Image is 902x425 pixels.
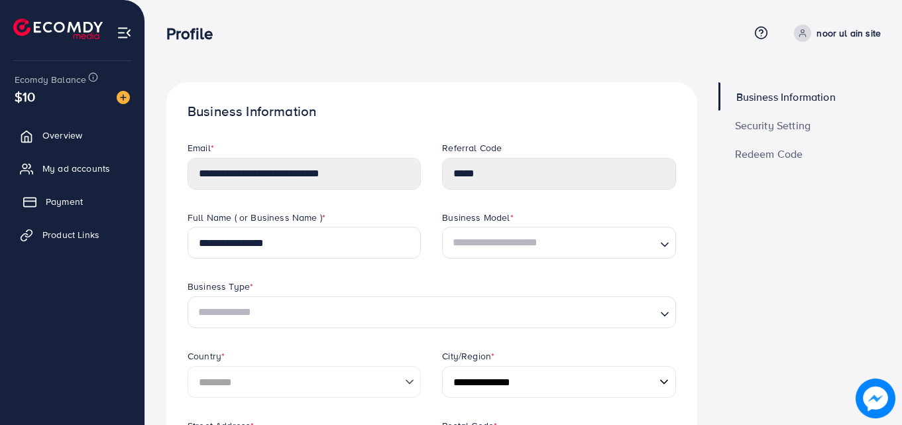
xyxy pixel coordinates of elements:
label: City/Region [442,349,494,363]
span: Payment [46,195,83,208]
label: Country [188,349,225,363]
span: Redeem Code [735,149,803,159]
img: logo [13,19,103,39]
a: My ad accounts [10,155,135,182]
div: Search for option [442,227,675,259]
a: Product Links [10,221,135,248]
span: Business Information [736,91,836,102]
span: Ecomdy Balance [15,73,86,86]
span: Overview [42,129,82,142]
p: noor ul ain site [817,25,881,41]
span: Security Setting [735,120,811,131]
label: Business Type [188,280,253,293]
a: Overview [10,122,135,149]
a: noor ul ain site [789,25,881,42]
input: Search for option [194,300,655,325]
label: Business Model [442,211,513,224]
img: image [856,379,895,418]
h3: Profile [166,24,223,43]
div: Search for option [188,296,676,328]
span: Product Links [42,228,99,241]
span: $10 [15,87,35,106]
label: Full Name ( or Business Name ) [188,211,325,224]
label: Email [188,141,214,154]
a: Payment [10,188,135,215]
h1: Business Information [188,103,676,120]
span: My ad accounts [42,162,110,175]
img: menu [117,25,132,40]
label: Referral Code [442,141,502,154]
img: image [117,91,130,104]
input: Search for option [448,231,654,255]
